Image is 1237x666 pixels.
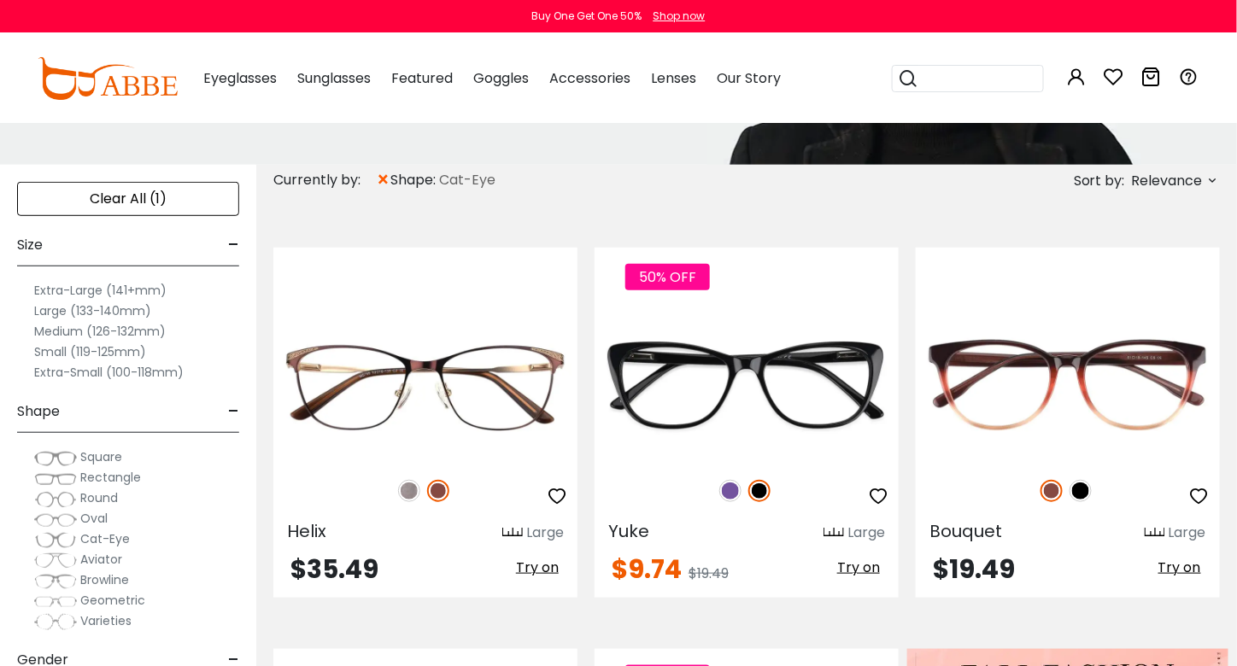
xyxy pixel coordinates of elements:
[748,480,771,502] img: Black
[17,225,43,266] span: Size
[526,523,564,543] div: Large
[34,511,77,529] img: Oval.png
[439,170,495,190] span: Cat-Eye
[549,68,630,88] span: Accessories
[38,57,178,100] img: abbeglasses.com
[17,182,239,216] div: Clear All (1)
[297,68,371,88] span: Sunglasses
[287,519,326,543] span: Helix
[717,68,781,88] span: Our Story
[1153,557,1206,579] button: Try on
[80,510,108,527] span: Oval
[1158,558,1201,577] span: Try on
[689,564,729,583] span: $19.49
[612,551,682,587] span: $9.74
[34,342,146,362] label: Small (119-125mm)
[34,280,167,301] label: Extra-Large (141+mm)
[34,532,77,549] img: Cat-Eye.png
[34,362,184,383] label: Extra-Small (100-118mm)
[34,491,77,508] img: Round.png
[473,68,529,88] span: Goggles
[1074,171,1125,190] span: Sort by:
[17,391,60,432] span: Shape
[502,527,523,540] img: size ruler
[34,573,77,590] img: Browline.png
[273,309,577,461] img: Brown Helix - Metal ,Adjust Nose Pads
[34,552,77,570] img: Aviator.png
[645,9,706,23] a: Shop now
[228,391,239,432] span: -
[625,264,710,290] span: 50% OFF
[837,558,880,577] span: Try on
[80,571,129,588] span: Browline
[34,321,166,342] label: Medium (126-132mm)
[532,9,642,24] div: Buy One Get One 50%
[654,9,706,24] div: Shop now
[290,551,378,587] span: $35.49
[832,557,885,579] button: Try on
[80,489,118,506] span: Round
[390,170,439,190] span: shape:
[1145,527,1165,540] img: size ruler
[608,519,649,543] span: Yuke
[34,470,77,488] img: Rectangle.png
[398,480,420,502] img: Gun
[203,68,277,88] span: Eyeglasses
[273,165,376,196] div: Currently by:
[34,301,151,321] label: Large (133-140mm)
[847,523,885,543] div: Large
[595,309,899,461] img: Black Yuke - Acetate ,Universal Bridge Fit
[391,68,453,88] span: Featured
[376,165,390,196] span: ×
[916,309,1220,461] img: Brown Bouquet - Acetate ,Universal Bridge Fit
[34,613,77,631] img: Varieties.png
[1169,523,1206,543] div: Large
[1070,480,1092,502] img: Black
[1041,480,1063,502] img: Brown
[933,551,1015,587] span: $19.49
[80,551,122,568] span: Aviator
[80,469,141,486] span: Rectangle
[80,448,122,465] span: Square
[34,593,77,610] img: Geometric.png
[228,225,239,266] span: -
[651,68,696,88] span: Lenses
[34,450,77,467] img: Square.png
[80,592,145,609] span: Geometric
[929,519,1002,543] span: Bouquet
[80,530,130,547] span: Cat-Eye
[516,558,559,577] span: Try on
[824,527,844,540] img: size ruler
[511,557,564,579] button: Try on
[80,612,132,629] span: Varieties
[719,480,742,502] img: Purple
[1132,166,1203,196] span: Relevance
[427,480,449,502] img: Brown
